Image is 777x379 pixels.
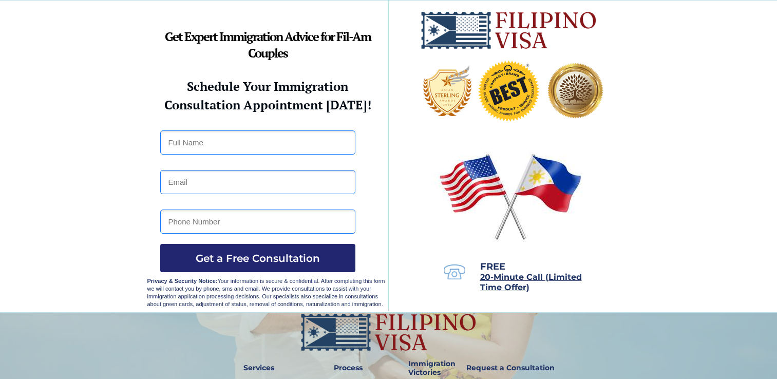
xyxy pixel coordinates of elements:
[466,363,555,372] strong: Request a Consultation
[243,363,274,372] strong: Services
[334,363,363,372] strong: Process
[164,97,371,113] strong: Consultation Appointment [DATE]!
[147,278,385,307] span: Your information is secure & confidential. After completing this form we will contact you by phon...
[160,244,355,272] button: Get a Free Consultation
[187,78,348,94] strong: Schedule Your Immigration
[160,170,355,194] input: Email
[160,130,355,155] input: Full Name
[408,359,456,377] strong: Immigration Victories
[147,278,218,284] strong: Privacy & Security Notice:
[165,28,371,61] strong: Get Expert Immigration Advice for Fil-Am Couples
[480,273,582,292] a: 20-Minute Call (Limited Time Offer)
[160,252,355,264] span: Get a Free Consultation
[480,272,582,292] span: 20-Minute Call (Limited Time Offer)
[160,210,355,234] input: Phone Number
[480,261,505,272] span: FREE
